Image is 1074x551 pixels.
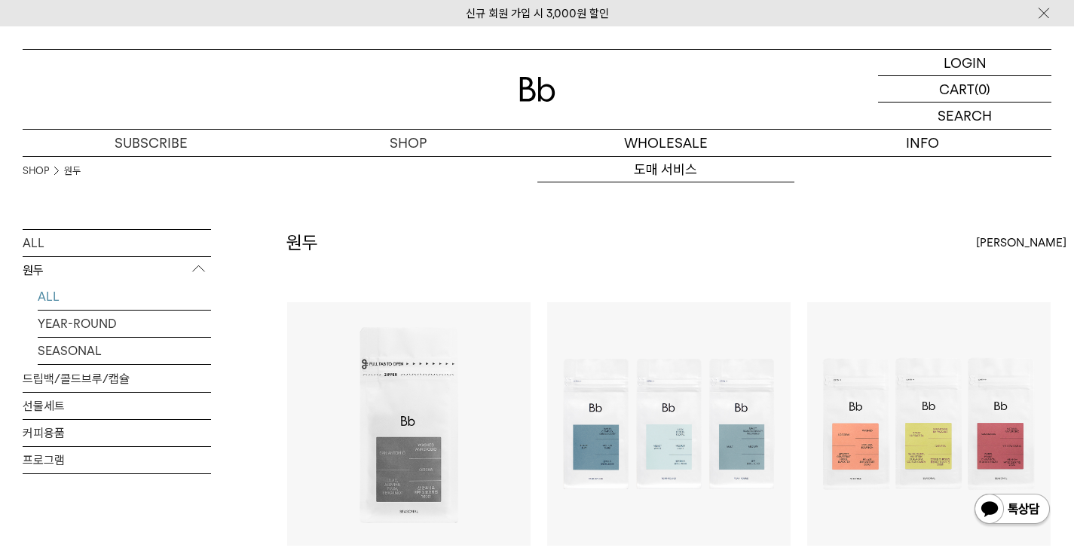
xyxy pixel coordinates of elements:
a: CART (0) [878,76,1051,103]
a: 선물세트 [23,393,211,419]
a: 컨설팅 [537,182,794,208]
a: SHOP [23,164,49,179]
h2: 원두 [286,230,318,256]
p: CART [939,76,975,102]
img: 카카오톡 채널 1:1 채팅 버튼 [973,492,1051,528]
a: ALL [23,230,211,256]
a: SHOP [280,130,537,156]
a: ALL [38,283,211,310]
img: 로고 [519,77,555,102]
img: 산 안토니오: 게이샤 [287,302,531,546]
a: YEAR-ROUND [38,311,211,337]
a: 도매 서비스 [537,157,794,182]
p: 원두 [23,257,211,284]
a: SEASONAL [38,338,211,364]
p: (0) [975,76,990,102]
a: 커피용품 [23,420,211,446]
p: INFO [794,130,1051,156]
p: LOGIN [944,50,987,75]
p: SEARCH [938,103,992,129]
span: [PERSON_NAME] [976,234,1066,252]
a: LOGIN [878,50,1051,76]
a: 프로그램 [23,447,211,473]
a: 원두 [64,164,81,179]
img: 블렌드 커피 3종 (각 200g x3) [547,302,791,546]
a: 신규 회원 가입 시 3,000원 할인 [466,7,609,20]
a: 드립백/콜드브루/캡슐 [23,366,211,392]
p: WHOLESALE [537,130,794,156]
img: 8월의 커피 3종 (각 200g x3) [807,302,1051,546]
a: SUBSCRIBE [23,130,280,156]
